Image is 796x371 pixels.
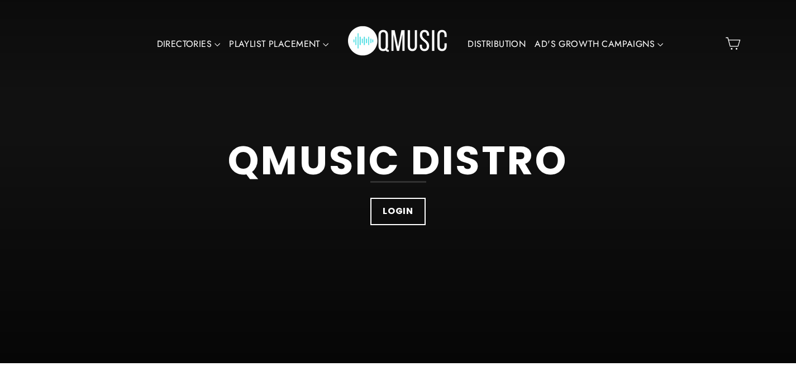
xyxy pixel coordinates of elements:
[228,138,568,184] div: QMUSIC DISTRO
[370,198,426,225] a: LOGIN
[117,11,679,77] div: Primary
[463,31,530,57] a: DISTRIBUTION
[152,31,225,57] a: DIRECTORIES
[530,31,668,57] a: AD'S GROWTH CAMPAIGNS
[348,18,449,69] img: Q Music Promotions
[225,31,333,57] a: PLAYLIST PLACEMENT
